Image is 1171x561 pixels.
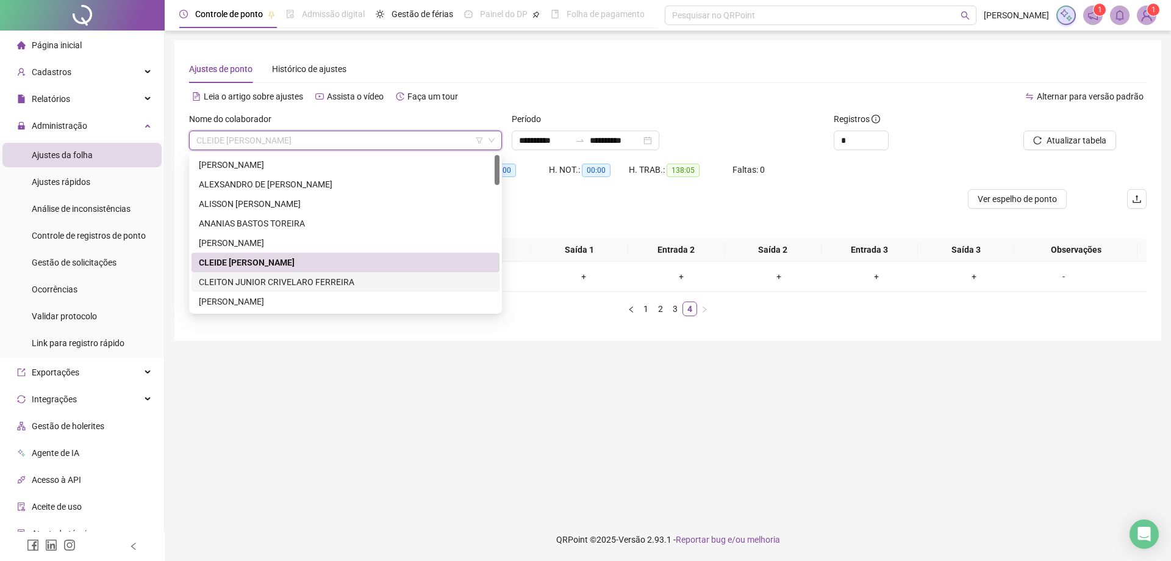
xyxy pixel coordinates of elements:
[302,9,365,19] span: Admissão digital
[918,238,1014,262] th: Saída 3
[199,158,492,172] div: [PERSON_NAME]
[1151,5,1156,14] span: 1
[189,112,279,126] label: Nome do colaborador
[192,233,500,253] div: CLAUDINEI ALVES BALADOR
[17,502,26,511] span: audit
[32,67,71,77] span: Cadastros
[17,395,26,404] span: sync
[470,163,549,177] div: HE 3:
[582,164,611,177] span: 00:00
[624,302,639,316] li: Página anterior
[1147,4,1159,16] sup: Atualize o seu contato no menu Meus Dados
[32,121,87,131] span: Administração
[199,295,492,308] div: [PERSON_NAME]
[668,302,682,316] li: 3
[682,302,697,316] li: 4
[1033,136,1042,145] span: reload
[1137,6,1156,24] img: 39862
[567,9,645,19] span: Folha de pagamento
[464,10,473,18] span: dashboard
[32,40,82,50] span: Página inicial
[697,302,712,316] li: Próxima página
[1130,519,1159,549] div: Open Intercom Messenger
[833,270,920,283] div: +
[1037,92,1144,101] span: Alternar para versão padrão
[653,302,668,316] li: 2
[637,270,725,283] div: +
[286,10,295,18] span: file-done
[17,68,26,76] span: user-add
[968,189,1067,209] button: Ver espelho de ponto
[978,192,1057,206] span: Ver espelho de ponto
[961,11,970,20] span: search
[575,136,585,145] span: swap-right
[199,217,492,230] div: ANANIAS BASTOS TOREIRA
[540,270,628,283] div: +
[192,175,500,194] div: ALEXSANDRO DE JESUS LIRA
[629,163,732,177] div: H. TRAB.:
[1025,92,1034,101] span: swap
[512,112,549,126] label: Período
[32,394,77,404] span: Integrações
[676,535,780,545] span: Reportar bug e/ou melhoria
[272,62,346,76] div: Histórico de ajustes
[668,302,682,316] a: 3
[17,422,26,430] span: apartment
[199,256,492,269] div: CLEIDE [PERSON_NAME]
[45,539,57,551] span: linkedin
[1132,194,1142,204] span: upload
[701,306,708,313] span: right
[17,529,26,538] span: solution
[1098,5,1102,14] span: 1
[199,275,492,289] div: CLEITON JUNIOR CRIVELARO FERREIRA
[32,367,79,377] span: Exportações
[129,542,138,551] span: left
[639,302,653,316] li: 1
[476,137,483,144] span: filter
[192,272,500,292] div: CLEITON JUNIOR CRIVELARO FERREIRA
[192,155,500,175] div: ADILSON GODOI RODRIGUES
[32,311,97,321] span: Validar protocolo
[315,92,324,101] span: youtube
[532,11,540,18] span: pushpin
[1047,134,1106,147] span: Atualizar tabela
[1014,238,1137,262] th: Observações
[1059,9,1073,22] img: sparkle-icon.fc2bf0ac1784a2077858766a79e2daf3.svg
[192,194,500,214] div: ALISSON GEAN STEVANELI DA SILVA
[872,115,880,123] span: info-circle
[549,163,629,177] div: H. NOT.:
[199,236,492,250] div: [PERSON_NAME]
[618,535,645,545] span: Versão
[1094,4,1106,16] sup: 1
[654,302,667,316] a: 2
[17,41,26,49] span: home
[32,338,124,348] span: Link para registro rápido
[17,476,26,484] span: api
[531,238,628,262] th: Saída 1
[735,270,823,283] div: +
[32,284,77,294] span: Ocorrências
[822,238,918,262] th: Entrada 3
[667,164,700,177] span: 138:05
[697,302,712,316] button: right
[204,92,303,101] span: Leia o artigo sobre ajustes
[32,448,79,458] span: Agente de IA
[32,177,90,187] span: Ajustes rápidos
[392,9,453,19] span: Gestão de férias
[199,178,492,191] div: ALEXSANDRO DE [PERSON_NAME]
[834,112,880,126] span: Registros
[192,253,500,272] div: CLEIDE LUZIA PEREIRA BATISTA
[17,121,26,130] span: lock
[179,10,188,18] span: clock-circle
[1028,270,1100,283] div: -
[480,9,528,19] span: Painel do DP
[192,214,500,233] div: ANANIAS BASTOS TOREIRA
[551,10,559,18] span: book
[165,518,1171,561] footer: QRPoint © 2025 - 2.93.1 -
[17,368,26,377] span: export
[192,92,201,101] span: file-text
[32,204,131,214] span: Análise de inconsistências
[32,231,146,241] span: Controle de registros de ponto
[327,92,384,101] span: Assista o vídeo
[732,165,765,175] span: Faltas: 0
